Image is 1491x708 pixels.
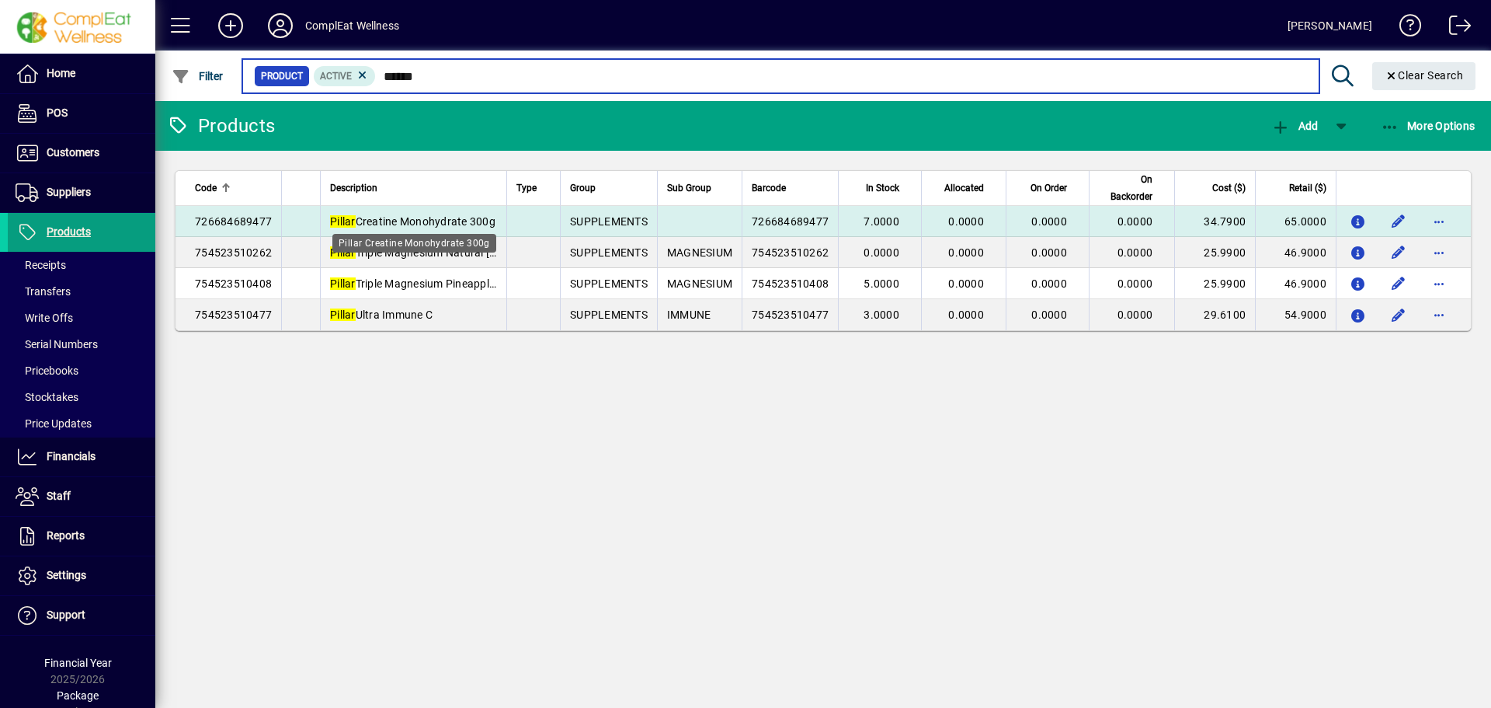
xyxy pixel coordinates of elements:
[667,277,732,290] span: MAGNESIUM
[1271,120,1318,132] span: Add
[16,391,78,403] span: Stocktakes
[1117,277,1153,290] span: 0.0000
[516,180,537,197] span: Type
[570,180,596,197] span: Group
[330,277,568,290] span: Triple Magnesium Pineapple Coconut 200g
[195,246,272,259] span: 754523510262
[1031,215,1067,228] span: 0.0000
[330,215,356,228] em: Pillar
[667,180,711,197] span: Sub Group
[1386,240,1411,265] button: Edit
[8,252,155,278] a: Receipts
[570,277,648,290] span: SUPPLEMENTS
[1016,180,1081,197] div: On Order
[57,689,99,702] span: Package
[330,309,433,321] span: Ultra Immune C
[16,417,92,430] span: Price Updates
[1031,309,1067,321] span: 0.0000
[8,596,155,635] a: Support
[167,113,275,138] div: Products
[1288,13,1372,38] div: [PERSON_NAME]
[47,67,75,79] span: Home
[172,70,224,82] span: Filter
[1289,180,1326,197] span: Retail ($)
[47,146,99,159] span: Customers
[195,215,272,228] span: 726684689477
[1386,209,1411,234] button: Edit
[320,71,352,82] span: Active
[47,225,91,238] span: Products
[1174,268,1255,299] td: 25.9900
[1427,302,1451,327] button: More options
[8,477,155,516] a: Staff
[16,285,71,298] span: Transfers
[752,180,829,197] div: Barcode
[1427,271,1451,296] button: More options
[1174,237,1255,268] td: 25.9900
[330,180,497,197] div: Description
[1255,206,1336,237] td: 65.0000
[864,277,899,290] span: 5.0000
[330,215,495,228] span: Creatine Monohydrate 300g
[168,62,228,90] button: Filter
[47,186,91,198] span: Suppliers
[47,569,86,581] span: Settings
[261,68,303,84] span: Product
[1117,246,1153,259] span: 0.0000
[8,438,155,476] a: Financials
[47,609,85,621] span: Support
[8,331,155,357] a: Serial Numbers
[864,246,899,259] span: 0.0000
[16,312,73,324] span: Write Offs
[314,66,376,86] mat-chip: Activation Status: Active
[570,246,648,259] span: SUPPLEMENTS
[47,106,68,119] span: POS
[752,246,829,259] span: 754523510262
[330,309,356,321] em: Pillar
[16,364,78,377] span: Pricebooks
[948,277,984,290] span: 0.0000
[47,529,85,542] span: Reports
[8,556,155,595] a: Settings
[47,450,96,462] span: Financials
[752,180,786,197] span: Barcode
[195,277,272,290] span: 754523510408
[8,173,155,212] a: Suppliers
[948,309,984,321] span: 0.0000
[16,338,98,351] span: Serial Numbers
[305,13,399,38] div: ComplEat Wellness
[667,246,732,259] span: MAGNESIUM
[1031,246,1067,259] span: 0.0000
[1385,69,1464,82] span: Clear Search
[16,259,66,271] span: Receipts
[330,180,377,197] span: Description
[1372,62,1476,90] button: Clear
[848,180,913,197] div: In Stock
[330,246,356,259] em: Pillar
[8,517,155,556] a: Reports
[47,490,71,502] span: Staff
[667,180,732,197] div: Sub Group
[8,410,155,437] a: Price Updates
[8,94,155,133] a: POS
[1427,240,1451,265] button: More options
[948,246,984,259] span: 0.0000
[1381,120,1475,132] span: More Options
[8,357,155,384] a: Pricebooks
[570,309,648,321] span: SUPPLEMENTS
[330,246,600,259] span: Triple Magnesium Natural [PERSON_NAME] 200g
[1117,215,1153,228] span: 0.0000
[8,384,155,410] a: Stocktakes
[752,215,829,228] span: 726684689477
[1099,171,1152,205] span: On Backorder
[866,180,899,197] span: In Stock
[516,180,551,197] div: Type
[1427,209,1451,234] button: More options
[1386,271,1411,296] button: Edit
[1174,299,1255,330] td: 29.6100
[8,54,155,93] a: Home
[8,278,155,305] a: Transfers
[332,234,496,253] div: Pillar Creatine Monohydrate 300g
[752,277,829,290] span: 754523510408
[1117,309,1153,321] span: 0.0000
